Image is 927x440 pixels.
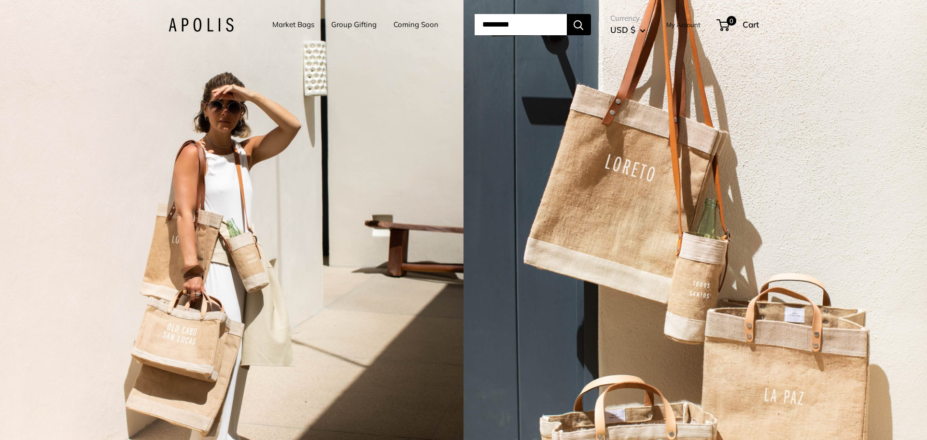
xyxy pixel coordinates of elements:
[567,14,591,35] button: Search
[610,22,646,38] button: USD $
[717,17,759,32] a: 0 Cart
[393,18,438,31] a: Coming Soon
[272,18,314,31] a: Market Bags
[475,14,567,35] input: Search...
[666,19,701,30] a: My Account
[726,16,736,26] span: 0
[610,25,635,35] span: USD $
[169,18,234,32] img: Apolis
[331,18,377,31] a: Group Gifting
[610,12,646,25] span: Currency
[743,19,759,29] span: Cart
